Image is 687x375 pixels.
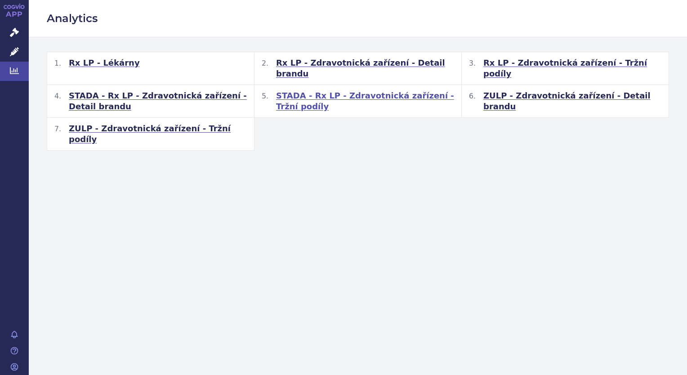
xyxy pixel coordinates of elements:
span: Rx LP - Zdravotnická zařízení - Detail brandu [276,58,454,79]
span: Rx LP - Lékárny [69,58,140,68]
span: ZULP - Zdravotnická zařízení - Tržní podíly [69,123,247,145]
span: Rx LP - Zdravotnická zařízení - Tržní podíly [483,58,661,79]
button: STADA - Rx LP - Zdravotnická zařízení - Tržní podíly [254,85,462,118]
span: ZULP - Zdravotnická zařízení - Detail brandu [483,90,661,112]
button: ZULP - Zdravotnická zařízení - Detail brandu [462,85,669,118]
button: ZULP - Zdravotnická zařízení - Tržní podíly [47,118,254,151]
span: STADA - Rx LP - Zdravotnická zařízení - Tržní podíly [276,90,454,112]
h2: Analytics [47,11,669,26]
button: Rx LP - Lékárny [47,52,254,85]
button: Rx LP - Zdravotnická zařízení - Tržní podíly [462,52,669,85]
span: STADA - Rx LP - Zdravotnická zařízení - Detail brandu [69,90,247,112]
button: Rx LP - Zdravotnická zařízení - Detail brandu [254,52,462,85]
button: STADA - Rx LP - Zdravotnická zařízení - Detail brandu [47,85,254,118]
